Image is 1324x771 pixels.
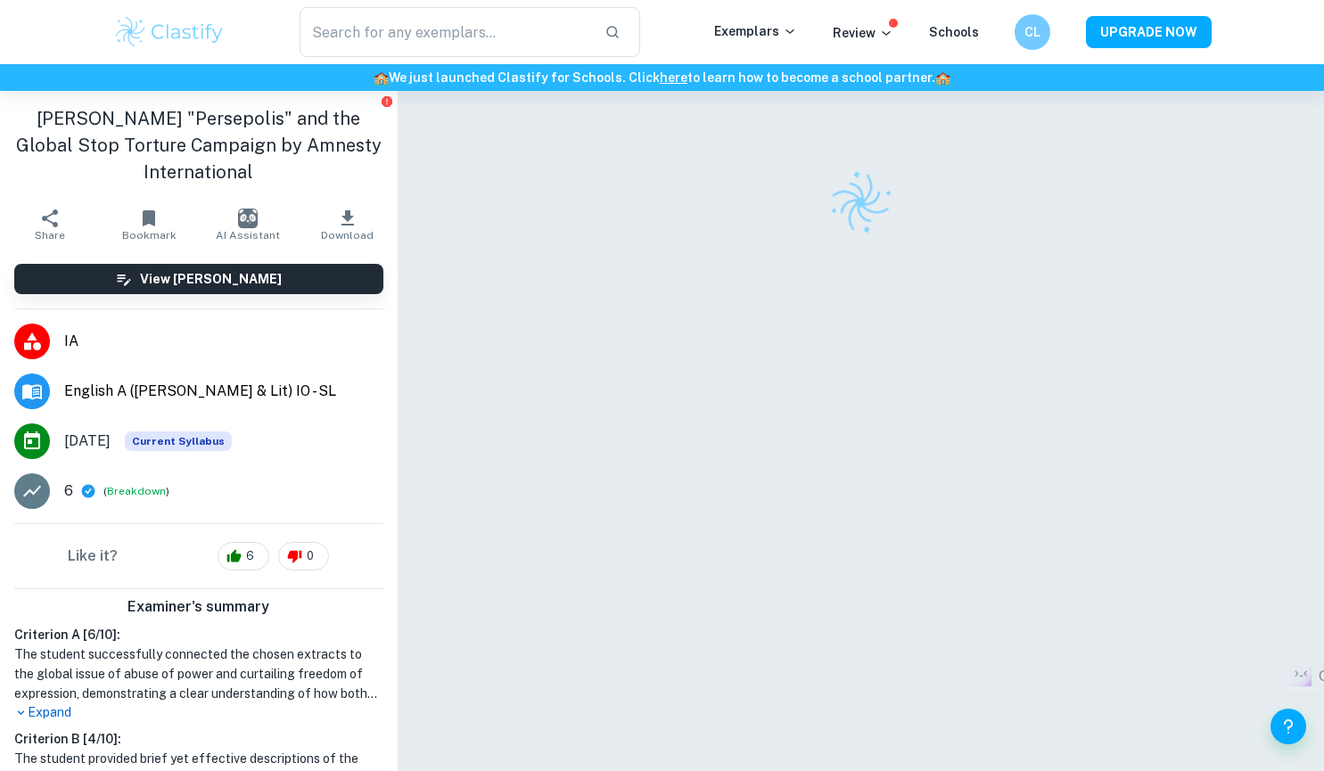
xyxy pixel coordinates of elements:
button: Report issue [381,94,394,108]
span: 🏫 [935,70,950,85]
button: AI Assistant [199,200,298,250]
button: Bookmark [99,200,198,250]
span: IA [64,331,383,352]
a: Schools [929,25,979,39]
span: [DATE] [64,431,111,452]
button: Download [298,200,397,250]
span: ( ) [103,483,169,500]
div: This exemplar is based on the current syllabus. Feel free to refer to it for inspiration/ideas wh... [125,431,232,451]
p: Expand [14,703,383,722]
a: here [660,70,687,85]
h6: Criterion A [ 6 / 10 ]: [14,625,383,644]
button: View [PERSON_NAME] [14,264,383,294]
button: UPGRADE NOW [1086,16,1212,48]
span: 6 [236,547,264,565]
h1: The student successfully connected the chosen extracts to the global issue of abuse of power and ... [14,644,383,703]
span: Bookmark [122,229,177,242]
button: Help and Feedback [1271,709,1306,744]
p: Exemplars [714,21,797,41]
input: Search for any exemplars... [300,7,591,57]
h6: Criterion B [ 4 / 10 ]: [14,729,383,749]
h6: Examiner's summary [7,596,391,618]
h1: [PERSON_NAME] "Persepolis" and the Global Stop Torture Campaign by Amnesty International [14,105,383,185]
span: Current Syllabus [125,431,232,451]
img: Clastify logo [818,160,903,245]
h6: CL [1022,22,1042,42]
img: AI Assistant [238,209,258,228]
span: English A ([PERSON_NAME] & Lit) IO - SL [64,381,383,402]
span: Share [35,229,65,242]
button: CL [1015,14,1050,50]
h6: View [PERSON_NAME] [140,269,282,289]
span: 🏫 [374,70,389,85]
p: 6 [64,480,73,502]
h6: We just launched Clastify for Schools. Click to learn how to become a school partner. [4,68,1320,87]
span: Download [321,229,374,242]
button: Breakdown [107,483,166,499]
p: Review [833,23,893,43]
h6: Like it? [68,545,118,567]
span: 0 [297,547,324,565]
span: AI Assistant [216,229,280,242]
img: Clastify logo [113,14,226,50]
